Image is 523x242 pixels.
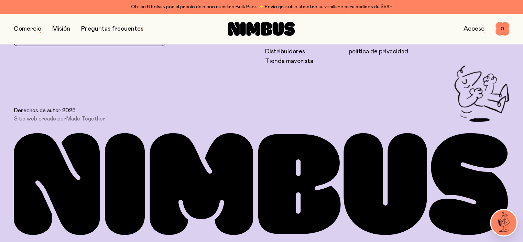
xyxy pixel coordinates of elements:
img: agente [491,210,516,235]
font: Obtén 6 bolsas por el precio de 5 con nuestro Bulk Pack ✨ Envío gratuito al metro australiano par... [131,4,392,9]
a: Made Together [66,116,105,122]
font: Derechos de autor 2025 [14,108,76,113]
font: política de privacidad [349,49,408,55]
font: Distribuidores [265,49,305,55]
a: política de privacidad [349,48,408,56]
a: Preguntas frecuentes [81,26,143,32]
a: Tienda mayorista [265,57,313,65]
a: Distribuidores [265,48,305,56]
font: Términos [349,39,374,45]
a: Misión [52,26,70,32]
a: Acceso [464,26,484,32]
font: Sitio web creado por [14,116,66,122]
font: 0 [501,27,504,31]
font: Tienda mayorista [265,58,313,64]
button: 0 [495,22,509,36]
